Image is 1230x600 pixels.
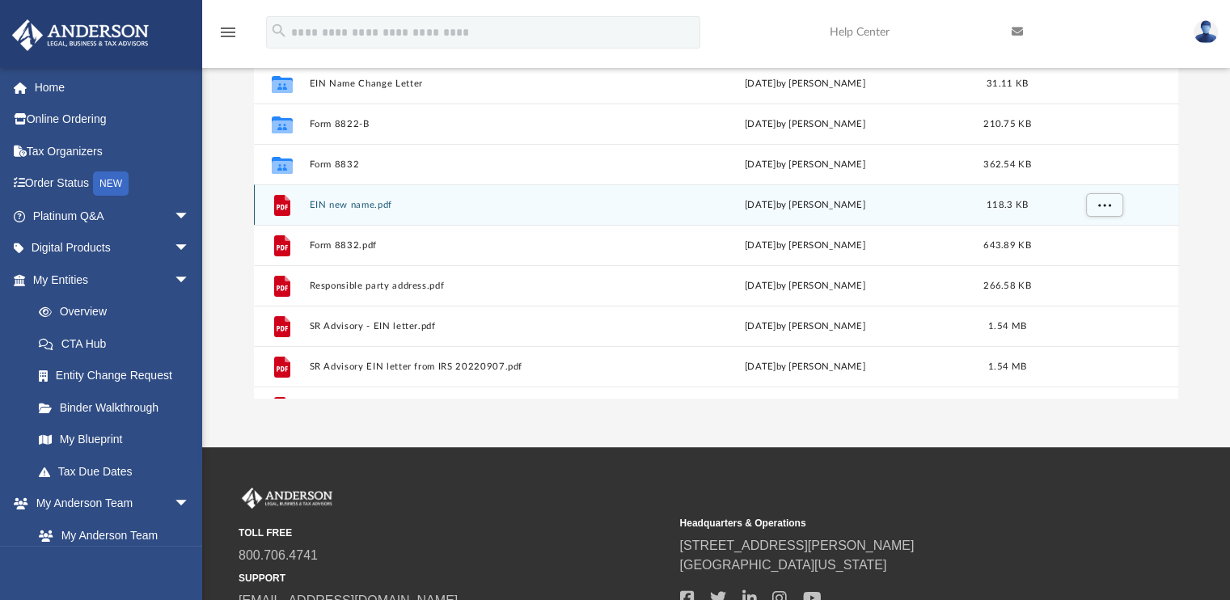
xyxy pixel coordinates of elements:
[218,23,238,42] i: menu
[23,296,214,328] a: Overview
[11,71,214,104] a: Home
[239,548,318,562] a: 800.706.4741
[93,171,129,196] div: NEW
[239,488,336,509] img: Anderson Advisors Platinum Portal
[11,264,214,296] a: My Entitiesarrow_drop_down
[11,200,214,232] a: Platinum Q&Aarrow_drop_down
[986,79,1027,88] span: 31.11 KB
[642,279,968,294] div: [DATE] by [PERSON_NAME]
[309,200,635,210] button: EIN new name.pdf
[174,232,206,265] span: arrow_drop_down
[642,198,968,213] div: [DATE] by [PERSON_NAME]
[174,264,206,297] span: arrow_drop_down
[11,104,214,136] a: Online Ordering
[983,241,1030,250] span: 643.89 KB
[218,31,238,42] a: menu
[11,488,206,520] a: My Anderson Teamarrow_drop_down
[309,159,635,170] button: Form 8832
[309,119,635,129] button: Form 8822-B
[983,160,1030,169] span: 362.54 KB
[23,519,198,551] a: My Anderson Team
[988,322,1026,331] span: 1.54 MB
[309,321,635,332] button: SR Advisory - EIN letter.pdf
[309,240,635,251] button: Form 8832.pdf
[270,22,288,40] i: search
[1085,193,1122,218] button: More options
[988,362,1026,371] span: 1.54 MB
[11,232,214,264] a: Digital Productsarrow_drop_down
[239,571,668,585] small: SUPPORT
[174,200,206,233] span: arrow_drop_down
[23,424,206,456] a: My Blueprint
[642,77,968,91] div: [DATE] by [PERSON_NAME]
[309,361,635,372] button: SR Advisory EIN letter from IRS 20220907.pdf
[11,135,214,167] a: Tax Organizers
[642,117,968,132] div: [DATE] by [PERSON_NAME]
[23,391,214,424] a: Binder Walkthrough
[309,281,635,291] button: Responsible party address.pdf
[679,516,1109,530] small: Headquarters & Operations
[23,360,214,392] a: Entity Change Request
[983,281,1030,290] span: 266.58 KB
[7,19,154,51] img: Anderson Advisors Platinum Portal
[983,120,1030,129] span: 210.75 KB
[23,455,214,488] a: Tax Due Dates
[23,327,214,360] a: CTA Hub
[642,158,968,172] div: [DATE] by [PERSON_NAME]
[642,239,968,253] div: [DATE] by [PERSON_NAME]
[174,488,206,521] span: arrow_drop_down
[1194,20,1218,44] img: User Pic
[642,360,968,374] div: [DATE] by [PERSON_NAME]
[254,63,1179,398] div: grid
[309,78,635,89] button: EIN Name Change Letter
[679,558,886,572] a: [GEOGRAPHIC_DATA][US_STATE]
[642,319,968,334] div: [DATE] by [PERSON_NAME]
[239,526,668,540] small: TOLL FREE
[986,201,1027,209] span: 118.3 KB
[679,539,914,552] a: [STREET_ADDRESS][PERSON_NAME]
[11,167,214,201] a: Order StatusNEW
